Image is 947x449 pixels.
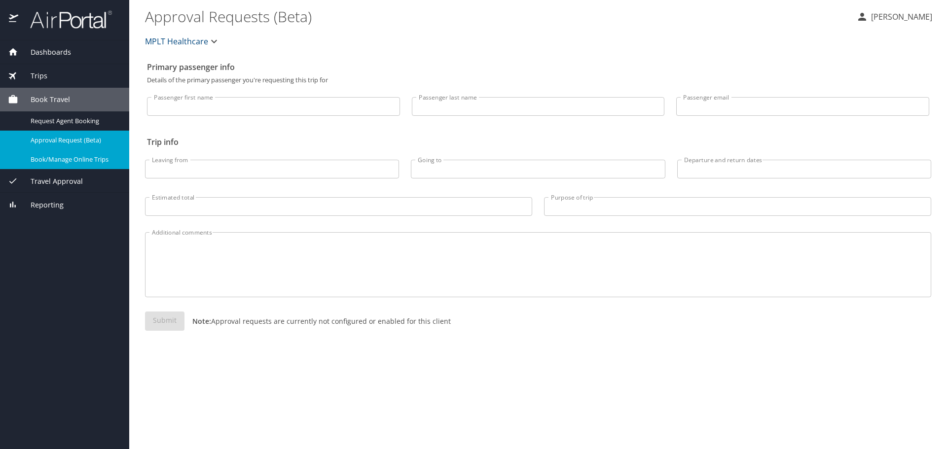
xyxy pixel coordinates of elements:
[145,1,848,32] h1: Approval Requests (Beta)
[147,77,929,83] p: Details of the primary passenger you're requesting this trip for
[141,32,224,51] button: MPLT Healthcare
[19,10,112,29] img: airportal-logo.png
[18,200,64,210] span: Reporting
[192,316,211,326] strong: Note:
[18,70,47,81] span: Trips
[31,116,117,126] span: Request Agent Booking
[31,136,117,145] span: Approval Request (Beta)
[18,94,70,105] span: Book Travel
[147,59,929,75] h2: Primary passenger info
[852,8,936,26] button: [PERSON_NAME]
[9,10,19,29] img: icon-airportal.png
[868,11,932,23] p: [PERSON_NAME]
[18,47,71,58] span: Dashboards
[18,176,83,187] span: Travel Approval
[147,134,929,150] h2: Trip info
[31,155,117,164] span: Book/Manage Online Trips
[184,316,451,326] p: Approval requests are currently not configured or enabled for this client
[145,35,208,48] span: MPLT Healthcare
